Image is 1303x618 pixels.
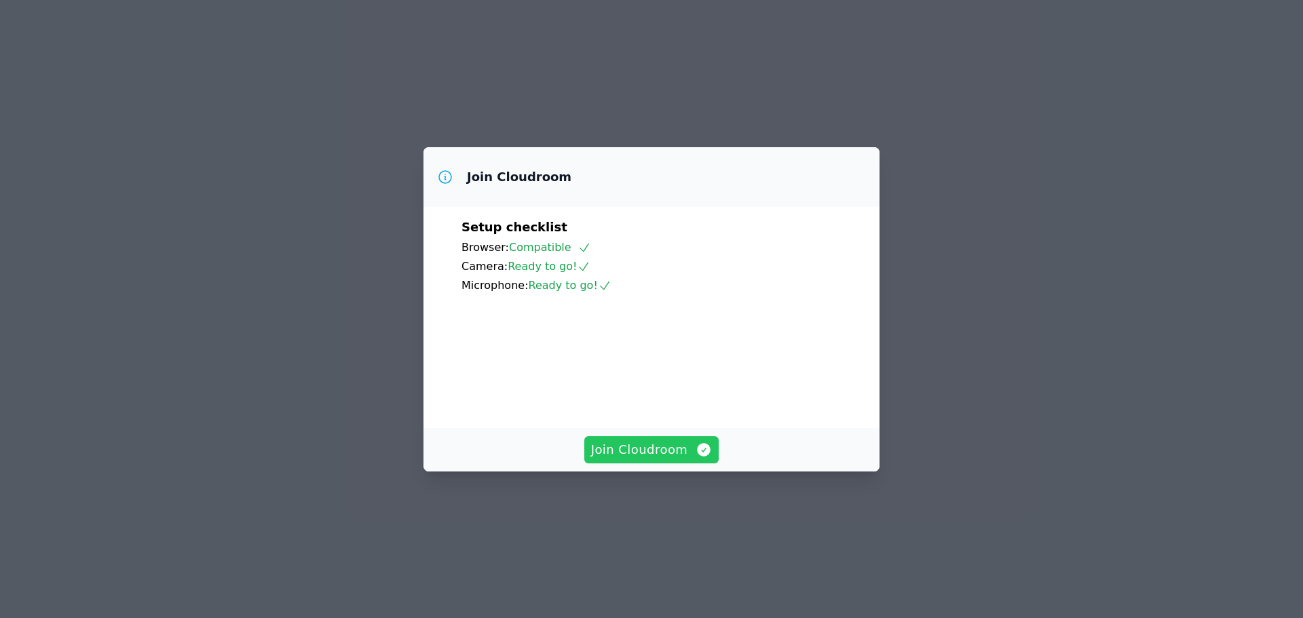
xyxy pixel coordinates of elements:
[461,220,567,234] span: Setup checklist
[529,279,611,292] span: Ready to go!
[461,241,509,254] span: Browser:
[508,260,590,273] span: Ready to go!
[467,169,571,185] h3: Join Cloudroom
[461,260,508,273] span: Camera:
[591,440,713,459] span: Join Cloudroom
[461,279,529,292] span: Microphone:
[584,436,719,463] button: Join Cloudroom
[509,241,591,254] span: Compatible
